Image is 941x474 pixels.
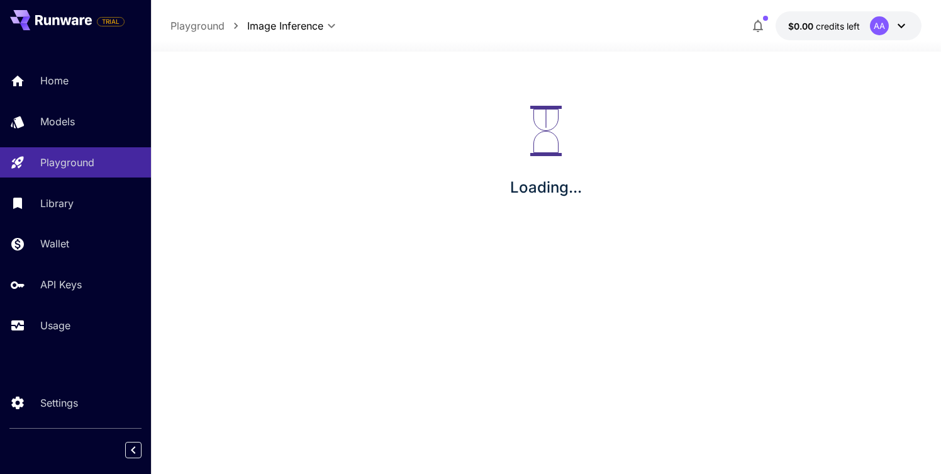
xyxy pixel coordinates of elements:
[97,17,124,26] span: TRIAL
[776,11,922,40] button: $0.00AA
[40,155,94,170] p: Playground
[788,20,860,33] div: $0.00
[816,21,860,31] span: credits left
[40,196,74,211] p: Library
[40,277,82,292] p: API Keys
[870,16,889,35] div: AA
[40,318,70,333] p: Usage
[247,18,323,33] span: Image Inference
[40,73,69,88] p: Home
[135,439,151,461] div: Collapse sidebar
[170,18,225,33] a: Playground
[40,236,69,251] p: Wallet
[510,176,582,199] p: Loading...
[97,14,125,29] span: Add your payment card to enable full platform functionality.
[788,21,816,31] span: $0.00
[40,395,78,410] p: Settings
[125,442,142,458] button: Collapse sidebar
[40,114,75,129] p: Models
[170,18,247,33] nav: breadcrumb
